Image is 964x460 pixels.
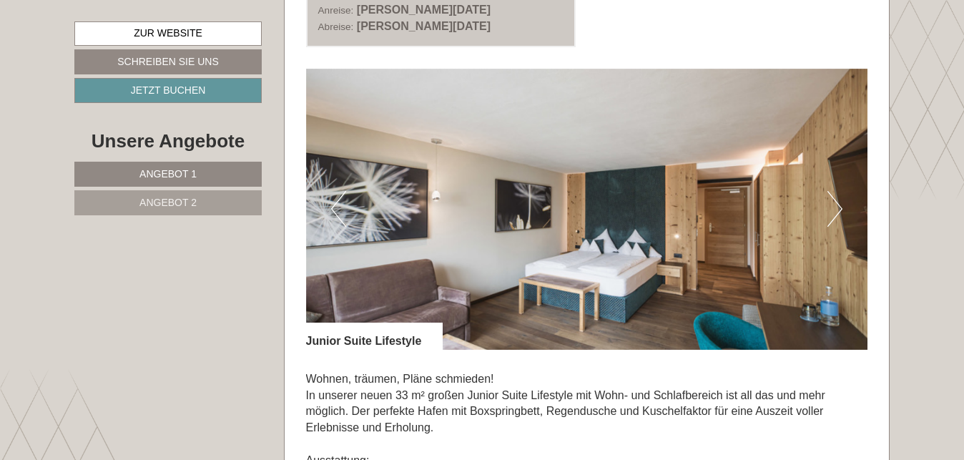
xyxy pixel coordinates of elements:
[827,191,842,227] button: Next
[306,323,443,350] div: Junior Suite Lifestyle
[74,78,262,103] a: Jetzt buchen
[357,20,491,32] b: [PERSON_NAME][DATE]
[74,128,262,155] div: Unsere Angebote
[318,5,354,16] small: Anreise:
[318,21,354,32] small: Abreise:
[306,69,868,350] img: image
[357,4,491,16] b: [PERSON_NAME][DATE]
[74,21,262,46] a: Zur Website
[139,197,197,208] span: Angebot 2
[139,168,197,180] span: Angebot 1
[74,49,262,74] a: Schreiben Sie uns
[331,191,346,227] button: Previous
